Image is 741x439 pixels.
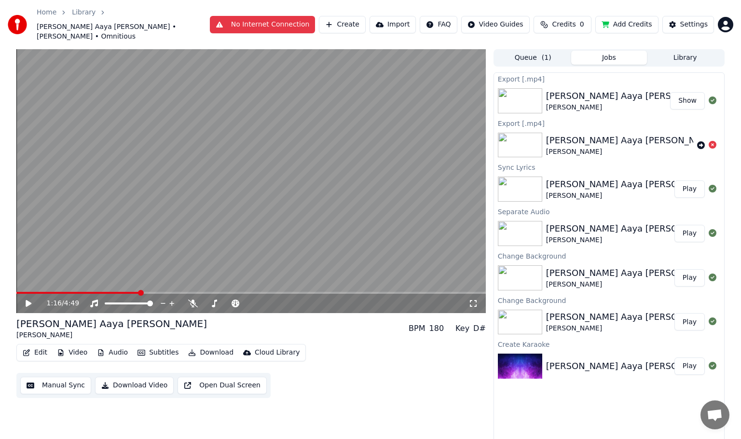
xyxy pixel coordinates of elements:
button: Open Dual Screen [178,377,267,394]
button: Video [53,346,91,359]
button: Add Credits [595,16,659,33]
div: [PERSON_NAME] [546,147,718,157]
button: Download Video [95,377,174,394]
button: Edit [19,346,51,359]
button: Download [184,346,237,359]
button: Create [319,16,366,33]
div: D# [473,323,486,334]
button: Library [647,51,723,65]
div: [PERSON_NAME] [546,235,718,245]
button: No Internet Connection [210,16,316,33]
div: Sync Lyrics [494,161,724,173]
button: Play [674,180,705,198]
div: Export [.mp4] [494,73,724,84]
button: Settings [662,16,714,33]
button: Play [674,357,705,375]
div: [PERSON_NAME] Aaya [PERSON_NAME] [546,266,718,280]
button: Show [670,92,705,110]
div: Export [.mp4] [494,117,724,129]
div: [PERSON_NAME] [546,280,718,289]
div: Settings [680,20,708,29]
span: 1:16 [47,299,62,308]
span: 0 [580,20,584,29]
button: FAQ [420,16,457,33]
div: Cloud Library [255,348,300,357]
div: Separate Audio [494,206,724,217]
button: Credits0 [534,16,591,33]
div: Change Background [494,294,724,306]
div: [PERSON_NAME] Aaya [PERSON_NAME] [546,89,718,103]
button: Jobs [571,51,647,65]
div: Change Background [494,250,724,261]
div: Create Karaoke [494,338,724,350]
span: ( 1 ) [542,53,551,63]
a: Home [37,8,56,17]
div: 180 [429,323,444,334]
div: [PERSON_NAME] [546,324,718,333]
nav: breadcrumb [37,8,210,41]
div: [PERSON_NAME] Aaya [PERSON_NAME] [546,222,718,235]
div: [PERSON_NAME] [546,103,718,112]
a: Library [72,8,96,17]
button: Play [674,313,705,330]
span: [PERSON_NAME] Aaya [PERSON_NAME] • [PERSON_NAME] • Omnitious [37,22,210,41]
div: [PERSON_NAME] Aaya [PERSON_NAME] [546,178,718,191]
div: Key [455,323,469,334]
button: Subtitles [134,346,182,359]
a: Open chat [700,400,729,429]
div: [PERSON_NAME] Aaya [PERSON_NAME] [546,310,718,324]
div: [PERSON_NAME] Aaya [PERSON_NAME] [16,317,207,330]
div: [PERSON_NAME] Aaya [PERSON_NAME] [546,134,718,147]
button: Video Guides [461,16,530,33]
button: Queue [495,51,571,65]
button: Play [674,269,705,287]
button: Audio [93,346,132,359]
div: / [47,299,70,308]
button: Import [370,16,416,33]
button: Play [674,225,705,242]
div: [PERSON_NAME] [16,330,207,340]
img: youka [8,15,27,34]
span: 4:49 [64,299,79,308]
span: Credits [552,20,576,29]
button: Manual Sync [20,377,91,394]
div: BPM [409,323,425,334]
div: [PERSON_NAME] [546,191,718,201]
